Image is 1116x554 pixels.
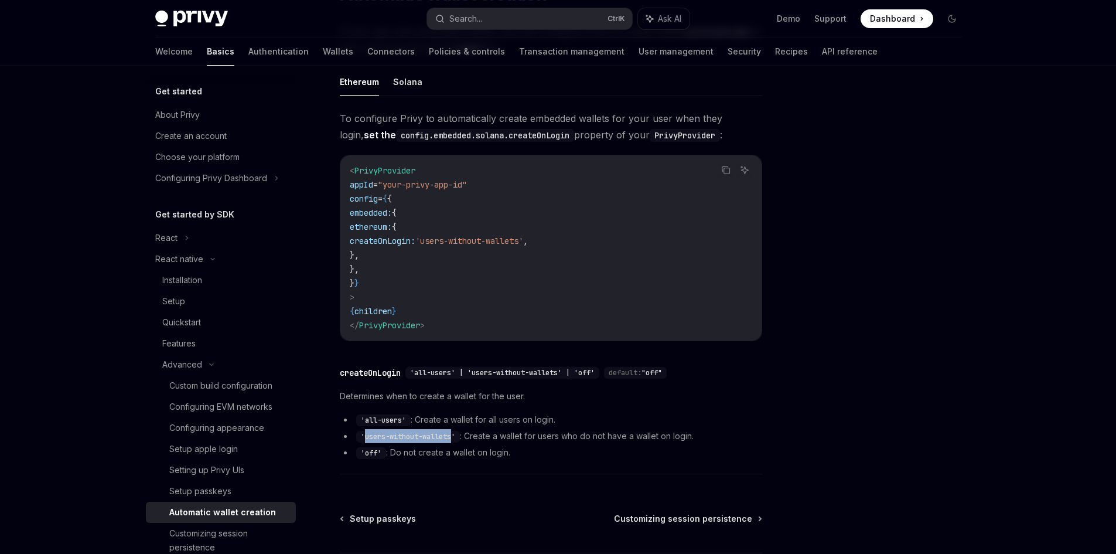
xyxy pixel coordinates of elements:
a: Custom build configuration [146,375,296,396]
span: = [378,193,383,204]
span: { [350,306,354,317]
a: Quickstart [146,312,296,333]
span: default: [609,368,641,378]
code: config.embedded.solana.createOnLogin [396,129,574,142]
button: Ask AI [737,162,752,178]
span: children [354,306,392,317]
span: > [420,320,425,331]
span: { [392,208,397,218]
a: Configuring appearance [146,417,296,439]
a: Setup passkeys [341,513,416,525]
span: createOnLogin: [350,236,415,246]
a: Basics [207,38,234,66]
span: appId [350,179,373,190]
button: Copy the contents from the code block [718,162,733,178]
span: embedded: [350,208,392,218]
a: Configuring EVM networks [146,396,296,417]
div: Installation [162,273,202,287]
a: Demo [777,13,800,25]
button: Ask AI [638,8,690,29]
span: "your-privy-app-id" [378,179,467,190]
div: Setting up Privy UIs [169,463,244,477]
div: Setup passkeys [169,484,231,498]
a: Wallets [323,38,353,66]
div: About Privy [155,108,200,122]
div: Configuring EVM networks [169,400,272,414]
a: User management [639,38,714,66]
code: 'off' [356,447,386,459]
a: Installation [146,270,296,291]
span: PrivyProvider [359,320,420,331]
span: "off" [641,368,662,378]
div: Quickstart [162,315,201,329]
code: 'all-users' [356,414,411,426]
a: Setup apple login [146,439,296,460]
span: } [354,278,359,288]
span: = [373,179,378,190]
span: }, [350,264,359,274]
span: { [392,222,397,232]
div: React [155,231,178,245]
span: { [387,193,392,204]
div: Setup apple login [169,442,238,456]
a: Connectors [367,38,415,66]
div: Advanced [162,358,202,372]
a: Policies & controls [429,38,505,66]
span: Dashboard [870,13,915,25]
span: } [392,306,397,317]
div: Choose your platform [155,150,240,164]
li: : Do not create a wallet on login. [340,446,762,460]
span: > [350,292,354,303]
button: Toggle dark mode [943,9,961,28]
span: PrivyProvider [354,165,415,176]
button: Search...CtrlK [427,8,632,29]
code: 'users-without-wallets' [356,431,460,443]
span: 'all-users' | 'users-without-wallets' | 'off' [410,368,595,378]
span: config [350,193,378,204]
div: Search... [449,12,482,26]
div: Setup [162,294,185,308]
span: Ask AI [658,13,681,25]
a: Transaction management [519,38,624,66]
div: Features [162,337,196,351]
a: Setting up Privy UIs [146,460,296,481]
a: About Privy [146,104,296,125]
span: </ [350,320,359,331]
span: { [383,193,387,204]
a: Support [814,13,847,25]
a: Setup [146,291,296,312]
a: Setup passkeys [146,481,296,502]
span: Setup passkeys [350,513,416,525]
a: Choose your platform [146,147,296,168]
button: Solana [393,68,422,96]
span: < [350,165,354,176]
a: Authentication [248,38,309,66]
div: Custom build configuration [169,379,272,393]
img: dark logo [155,11,228,27]
span: , [523,236,528,246]
a: Welcome [155,38,193,66]
a: Customizing session persistence [614,513,761,525]
a: API reference [822,38,878,66]
div: Create an account [155,129,227,143]
span: 'users-without-wallets' [415,236,523,246]
div: Automatic wallet creation [169,505,276,519]
span: } [350,278,354,288]
span: To configure Privy to automatically create embedded wallets for your user when they login, proper... [340,110,762,143]
code: PrivyProvider [650,129,720,142]
div: React native [155,252,203,266]
span: ethereum: [350,222,392,232]
span: }, [350,250,359,260]
div: Configuring Privy Dashboard [155,171,267,185]
span: Determines when to create a wallet for the user. [340,389,762,403]
li: : Create a wallet for users who do not have a wallet on login. [340,429,762,443]
a: Dashboard [861,9,933,28]
a: Features [146,333,296,354]
a: Create an account [146,125,296,147]
div: Configuring appearance [169,421,264,435]
a: Automatic wallet creation [146,502,296,523]
li: : Create a wallet for all users on login. [340,413,762,427]
a: Security [728,38,761,66]
a: Recipes [775,38,808,66]
div: createOnLogin [340,367,401,379]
